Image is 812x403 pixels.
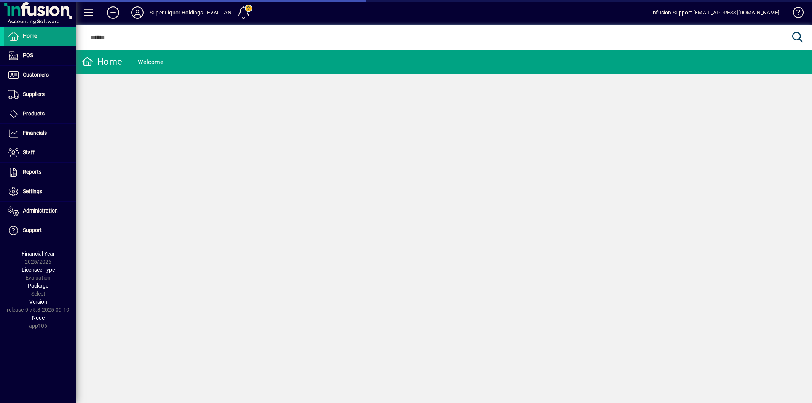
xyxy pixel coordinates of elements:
[23,33,37,39] span: Home
[4,85,76,104] a: Suppliers
[23,91,45,97] span: Suppliers
[23,110,45,117] span: Products
[23,149,35,155] span: Staff
[23,169,41,175] span: Reports
[4,221,76,240] a: Support
[138,56,163,68] div: Welcome
[23,130,47,136] span: Financials
[4,66,76,85] a: Customers
[125,6,150,19] button: Profile
[150,6,231,19] div: Super Liquor Holdings - EVAL - AN
[651,6,780,19] div: Infusion Support [EMAIL_ADDRESS][DOMAIN_NAME]
[4,201,76,221] a: Administration
[22,267,55,273] span: Licensee Type
[23,72,49,78] span: Customers
[4,124,76,143] a: Financials
[4,163,76,182] a: Reports
[23,208,58,214] span: Administration
[23,227,42,233] span: Support
[787,2,802,26] a: Knowledge Base
[4,46,76,65] a: POS
[32,315,45,321] span: Node
[23,188,42,194] span: Settings
[82,56,122,68] div: Home
[23,52,33,58] span: POS
[101,6,125,19] button: Add
[28,283,48,289] span: Package
[4,182,76,201] a: Settings
[29,299,47,305] span: Version
[4,143,76,162] a: Staff
[4,104,76,123] a: Products
[22,251,55,257] span: Financial Year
